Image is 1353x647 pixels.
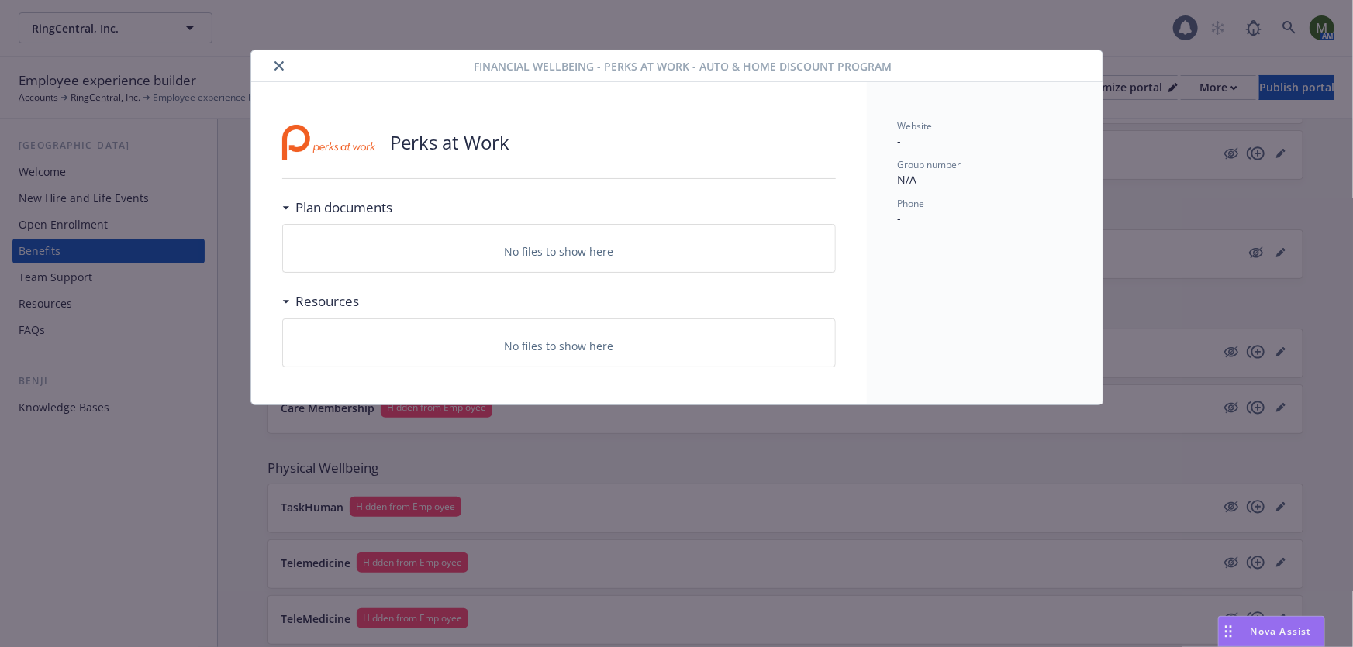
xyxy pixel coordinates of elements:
[898,171,1072,188] p: N/A
[391,129,510,156] p: Perks at Work
[282,291,360,311] div: Resources
[296,198,393,218] h3: Plan documents
[504,243,613,260] p: No files to show here
[1219,617,1238,646] div: Drag to move
[898,197,925,210] span: Phone
[1218,616,1325,647] button: Nova Assist
[898,158,961,171] span: Group number
[898,132,1072,149] p: -
[898,119,933,132] span: Website
[504,338,613,354] p: No files to show here
[282,198,393,218] div: Plan documents
[474,58,892,74] span: Financial Wellbeing - Perks at Work - Auto & Home Discount Program
[898,210,1072,226] p: -
[1251,625,1312,638] span: Nova Assist
[282,119,375,166] img: Perks at Work
[296,291,360,311] h3: Resources
[270,57,288,75] button: close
